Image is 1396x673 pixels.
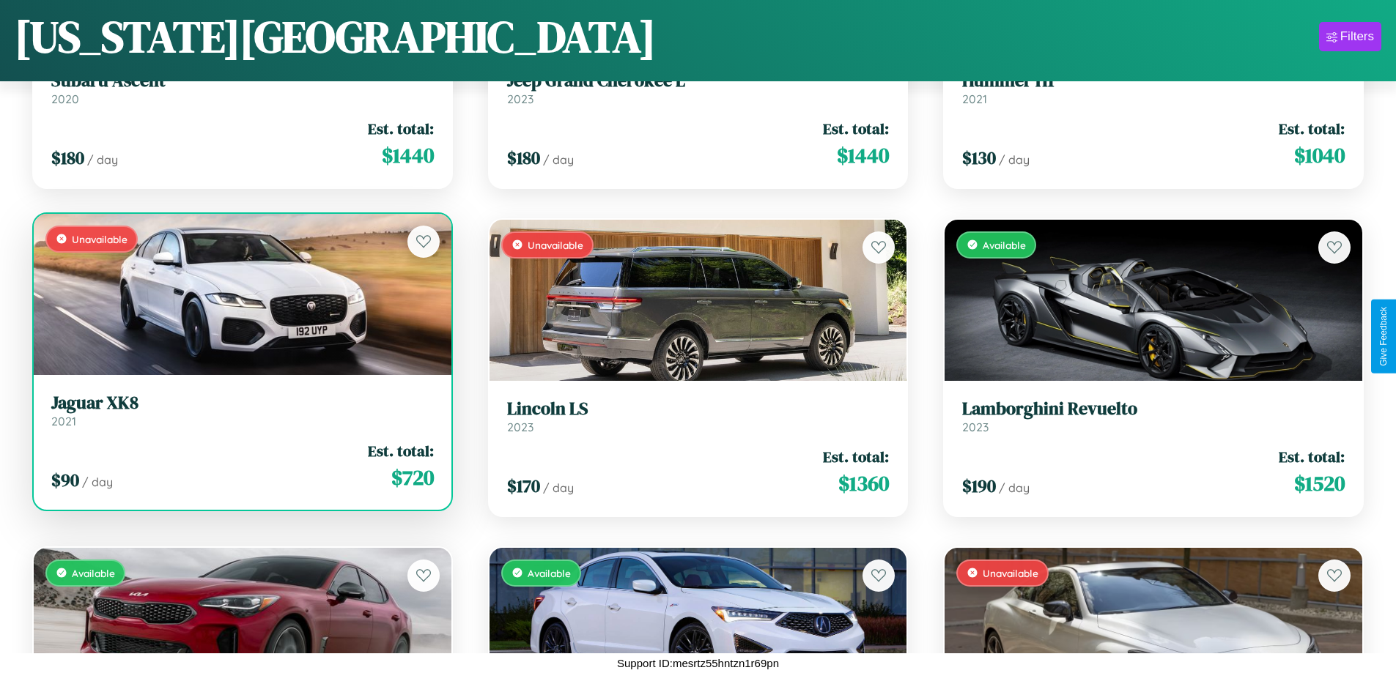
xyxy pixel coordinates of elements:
h3: Lincoln LS [507,398,890,420]
span: / day [999,152,1030,167]
span: $ 130 [962,146,996,170]
span: Est. total: [368,440,434,461]
span: / day [87,152,118,167]
h3: Hummer H1 [962,70,1345,92]
a: Subaru Ascent2020 [51,70,434,106]
span: 2023 [962,420,989,434]
span: Unavailable [983,567,1038,579]
span: 2023 [507,420,533,434]
a: Lincoln LS2023 [507,398,890,434]
a: Lamborghini Revuelto2023 [962,398,1345,434]
span: / day [999,480,1030,495]
span: Est. total: [1279,446,1345,467]
span: Available [983,239,1026,251]
span: Available [528,567,571,579]
span: Unavailable [528,239,583,251]
h3: Lamborghini Revuelto [962,398,1345,420]
span: $ 1440 [382,141,434,170]
span: $ 1440 [837,141,889,170]
div: Filters [1340,29,1374,44]
span: $ 170 [507,474,540,498]
span: $ 1040 [1294,141,1345,170]
h3: Jeep Grand Cherokee L [507,70,890,92]
a: Jeep Grand Cherokee L2023 [507,70,890,106]
a: Hummer H12021 [962,70,1345,106]
span: $ 1520 [1294,469,1345,498]
span: $ 180 [51,146,84,170]
span: / day [543,480,574,495]
span: 2023 [507,92,533,106]
span: Unavailable [72,233,128,245]
span: Est. total: [368,118,434,139]
h1: [US_STATE][GEOGRAPHIC_DATA] [15,7,656,67]
span: 2020 [51,92,79,106]
span: / day [543,152,574,167]
span: Available [72,567,115,579]
span: / day [82,475,113,489]
span: Est. total: [823,446,889,467]
span: $ 720 [391,463,434,492]
span: $ 90 [51,468,79,492]
span: 2021 [962,92,987,106]
a: Jaguar XK82021 [51,393,434,428]
p: Support ID: mesrtz55hntzn1r69pn [617,653,779,673]
button: Filters [1319,22,1381,51]
span: Est. total: [823,118,889,139]
h3: Subaru Ascent [51,70,434,92]
span: $ 190 [962,474,996,498]
span: Est. total: [1279,118,1345,139]
h3: Jaguar XK8 [51,393,434,414]
span: 2021 [51,414,76,428]
span: $ 1360 [838,469,889,498]
span: $ 180 [507,146,540,170]
div: Give Feedback [1378,307,1389,366]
